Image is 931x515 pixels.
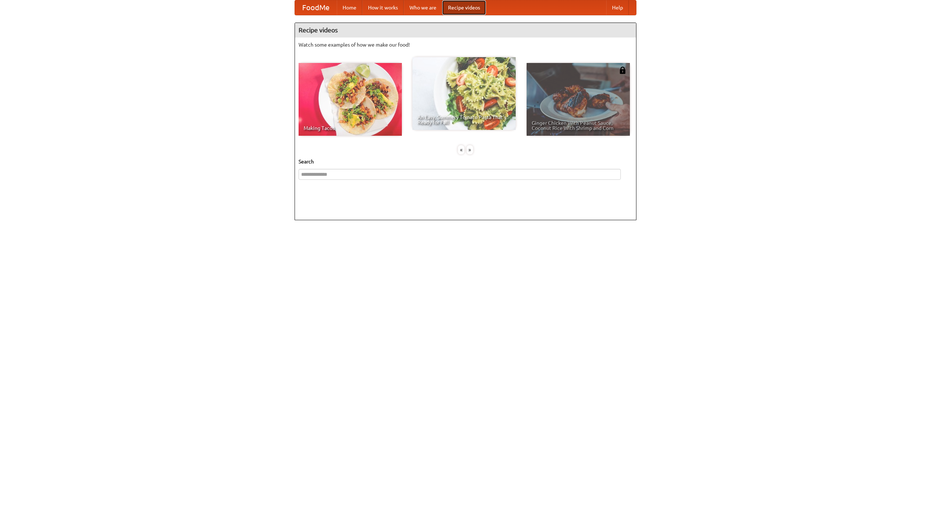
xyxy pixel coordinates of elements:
span: Making Tacos [304,126,397,131]
p: Watch some examples of how we make our food! [299,41,632,48]
a: How it works [362,0,404,15]
a: Help [606,0,629,15]
span: An Easy, Summery Tomato Pasta That's Ready for Fall [417,115,511,125]
a: An Easy, Summery Tomato Pasta That's Ready for Fall [412,57,516,130]
a: FoodMe [295,0,337,15]
div: « [458,145,464,154]
a: Recipe videos [442,0,486,15]
a: Making Tacos [299,63,402,136]
img: 483408.png [619,67,626,74]
h4: Recipe videos [295,23,636,37]
a: Home [337,0,362,15]
h5: Search [299,158,632,165]
a: Who we are [404,0,442,15]
div: » [467,145,473,154]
